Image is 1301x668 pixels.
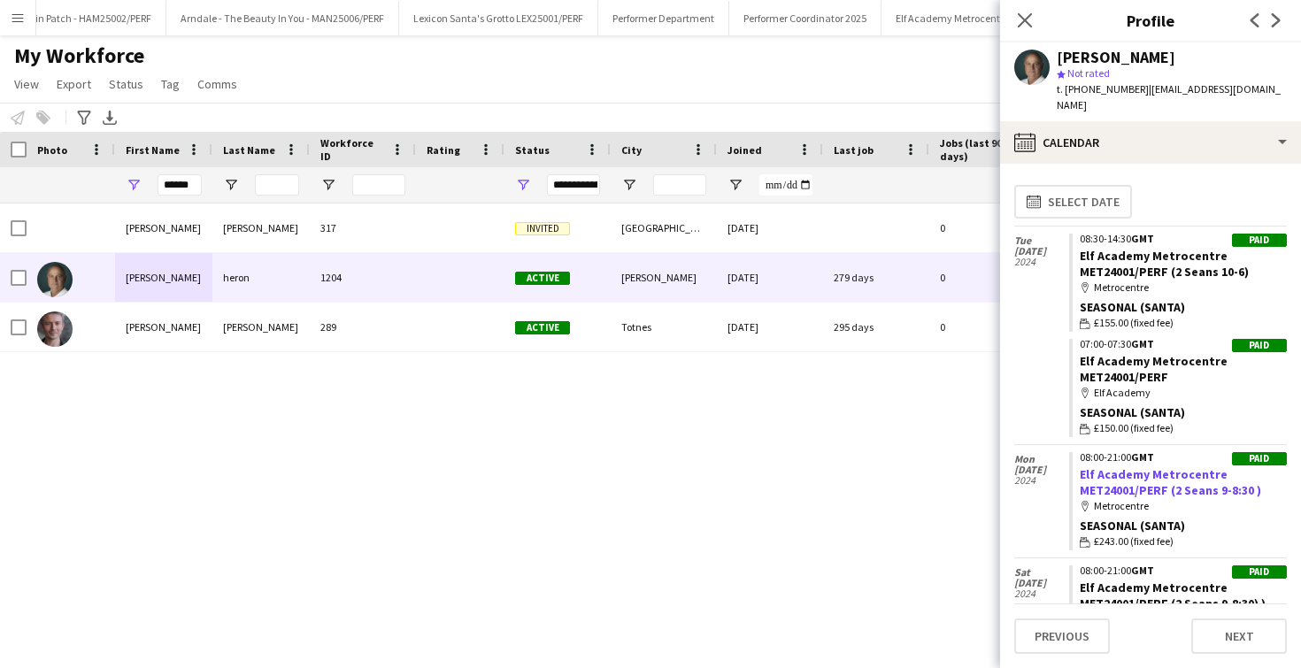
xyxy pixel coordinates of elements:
[717,203,823,252] div: [DATE]
[1080,518,1287,534] div: Seasonal (Santa)
[1131,564,1154,577] span: GMT
[881,1,1072,35] button: Elf Academy Metrocentre MET24001
[320,136,384,163] span: Workforce ID
[50,73,98,96] a: Export
[190,73,244,96] a: Comms
[1131,232,1154,245] span: GMT
[1080,498,1287,514] div: Metrocentre
[1014,475,1069,486] span: 2024
[14,42,144,69] span: My Workforce
[115,203,212,252] div: [PERSON_NAME]
[1014,246,1069,257] span: [DATE]
[57,76,91,92] span: Export
[823,253,929,302] div: 279 days
[729,1,881,35] button: Performer Coordinator 2025
[759,174,812,196] input: Joined Filter Input
[1014,567,1069,578] span: Sat
[1080,565,1287,576] div: 08:00-21:00
[1131,450,1154,464] span: GMT
[1232,339,1287,352] div: Paid
[1080,339,1287,349] div: 07:00-07:30
[1232,452,1287,465] div: Paid
[1232,565,1287,579] div: Paid
[823,303,929,351] div: 295 days
[1094,315,1174,331] span: £155.00 (fixed fee)
[515,143,550,157] span: Status
[310,253,416,302] div: 1204
[1080,353,1228,385] a: Elf Academy Metrocentre MET24001/PERF
[727,177,743,193] button: Open Filter Menu
[1014,618,1110,654] button: Previous
[37,311,73,347] img: George Williams
[515,177,531,193] button: Open Filter Menu
[621,177,637,193] button: Open Filter Menu
[126,177,142,193] button: Open Filter Menu
[109,76,143,92] span: Status
[653,174,706,196] input: City Filter Input
[154,73,187,96] a: Tag
[126,143,180,157] span: First Name
[1080,404,1287,420] div: Seasonal (Santa)
[1080,234,1287,244] div: 08:30-14:30
[1014,235,1069,246] span: Tue
[223,177,239,193] button: Open Filter Menu
[1014,588,1069,599] span: 2024
[611,253,717,302] div: [PERSON_NAME]
[1080,248,1249,280] a: Elf Academy Metrocentre MET24001/PERF (2 Seans 10-6)
[427,143,460,157] span: Rating
[1191,618,1287,654] button: Next
[621,143,642,157] span: City
[99,107,120,128] app-action-btn: Export XLSX
[727,143,762,157] span: Joined
[1080,299,1287,315] div: Seasonal (Santa)
[1094,534,1174,549] span: £243.00 (fixed fee)
[223,143,275,157] span: Last Name
[1080,452,1287,463] div: 08:00-21:00
[115,303,212,351] div: [PERSON_NAME]
[399,1,598,35] button: Lexicon Santa's Grotto LEX25001/PERF
[515,222,570,235] span: Invited
[940,136,1012,163] span: Jobs (last 90 days)
[115,253,212,302] div: [PERSON_NAME]
[255,174,299,196] input: Last Name Filter Input
[1232,234,1287,247] div: Paid
[37,143,67,157] span: Photo
[515,272,570,285] span: Active
[320,177,336,193] button: Open Filter Menu
[158,174,202,196] input: First Name Filter Input
[102,73,150,96] a: Status
[161,76,180,92] span: Tag
[1080,385,1287,401] div: Elf Academy
[929,253,1044,302] div: 0
[7,73,46,96] a: View
[1057,82,1281,111] span: | [EMAIL_ADDRESS][DOMAIN_NAME]
[1014,578,1069,588] span: [DATE]
[73,107,95,128] app-action-btn: Advanced filters
[1131,337,1154,350] span: GMT
[717,253,823,302] div: [DATE]
[310,203,416,252] div: 317
[1014,465,1069,475] span: [DATE]
[166,1,399,35] button: Arndale - The Beauty In You - MAN25006/PERF
[197,76,237,92] span: Comms
[598,1,729,35] button: Performer Department
[1000,9,1301,32] h3: Profile
[515,321,570,334] span: Active
[1014,257,1069,267] span: 2024
[1057,50,1175,65] div: [PERSON_NAME]
[717,303,823,351] div: [DATE]
[611,303,717,351] div: Totnes
[1094,420,1174,436] span: £150.00 (fixed fee)
[834,143,874,157] span: Last job
[212,253,310,302] div: heron
[352,174,405,196] input: Workforce ID Filter Input
[1000,121,1301,164] div: Calendar
[212,303,310,351] div: [PERSON_NAME]
[1067,66,1110,80] span: Not rated
[1080,280,1287,296] div: Metrocentre
[1080,580,1266,611] a: Elf Academy Metrocentre MET24001/PERF (2 Seans 9-8:30) )
[929,203,1044,252] div: 0
[212,203,310,252] div: [PERSON_NAME]
[14,76,39,92] span: View
[1057,82,1149,96] span: t. [PHONE_NUMBER]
